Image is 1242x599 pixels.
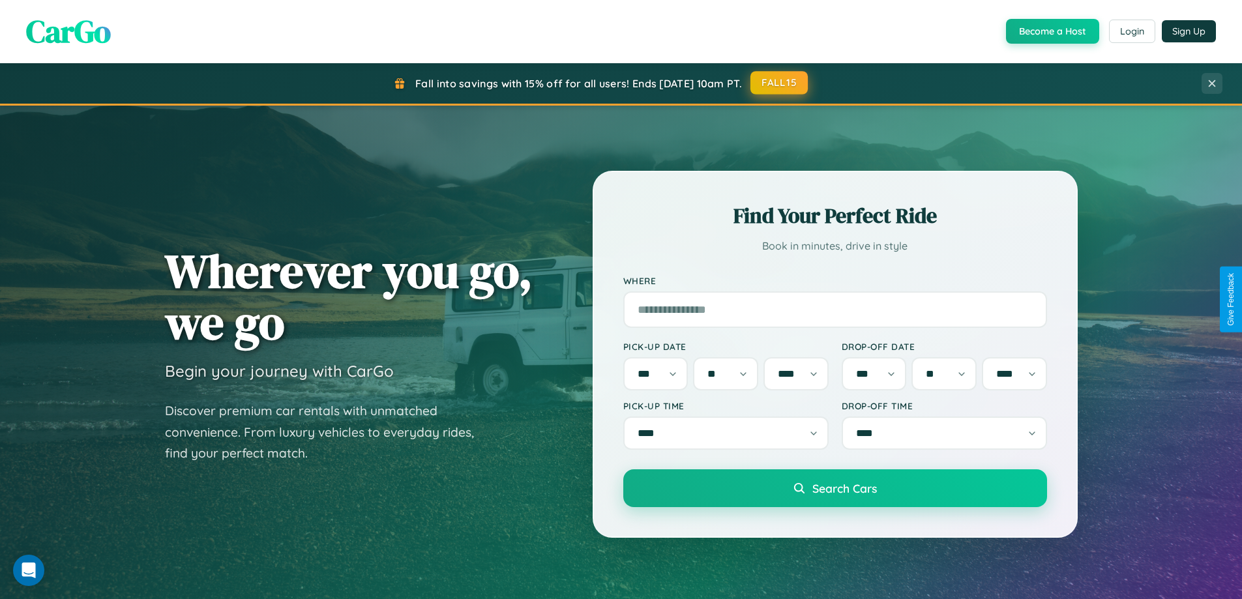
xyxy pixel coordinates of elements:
label: Pick-up Date [623,341,829,352]
h2: Find Your Perfect Ride [623,201,1047,230]
button: Become a Host [1006,19,1099,44]
span: CarGo [26,10,111,53]
h3: Begin your journey with CarGo [165,361,394,381]
h1: Wherever you go, we go [165,245,533,348]
button: Search Cars [623,469,1047,507]
button: Login [1109,20,1155,43]
span: Fall into savings with 15% off for all users! Ends [DATE] 10am PT. [415,77,742,90]
button: Sign Up [1162,20,1216,42]
div: Give Feedback [1226,273,1235,326]
label: Drop-off Date [842,341,1047,352]
div: Open Intercom Messenger [13,555,44,586]
span: Search Cars [812,481,877,495]
p: Book in minutes, drive in style [623,237,1047,256]
button: FALL15 [750,71,808,95]
label: Drop-off Time [842,400,1047,411]
label: Pick-up Time [623,400,829,411]
p: Discover premium car rentals with unmatched convenience. From luxury vehicles to everyday rides, ... [165,400,491,464]
label: Where [623,275,1047,286]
